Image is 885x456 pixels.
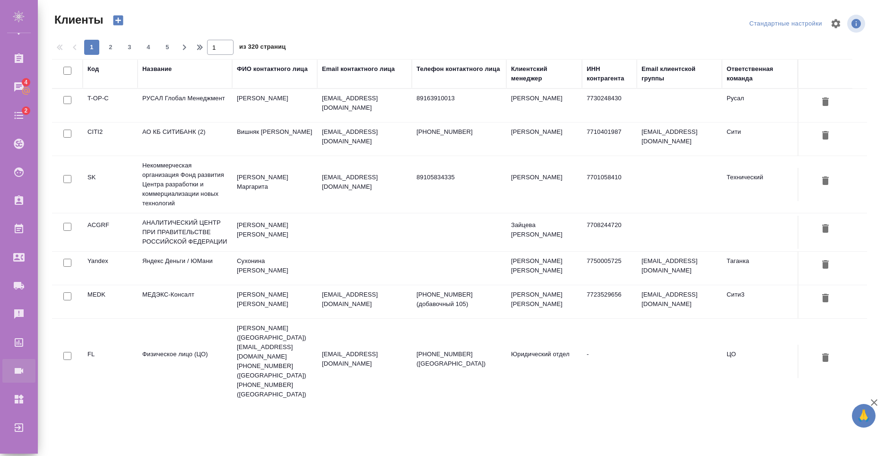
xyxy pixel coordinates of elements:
[322,64,395,74] div: Email контактного лица
[142,64,172,74] div: Название
[83,285,138,318] td: MEDK
[637,123,722,156] td: [EMAIL_ADDRESS][DOMAIN_NAME]
[506,285,582,318] td: [PERSON_NAME] [PERSON_NAME]
[138,285,232,318] td: МЕДЭКС-Консалт
[416,64,500,74] div: Телефон контактного лица
[122,43,137,52] span: 3
[237,64,308,74] div: ФИО контактного лица
[722,123,798,156] td: Сити
[642,64,717,83] div: Email клиентской группы
[506,168,582,201] td: [PERSON_NAME]
[506,123,582,156] td: [PERSON_NAME]
[322,94,407,113] p: [EMAIL_ADDRESS][DOMAIN_NAME]
[83,89,138,122] td: T-OP-C
[2,75,35,99] a: 4
[856,406,872,426] span: 🙏
[722,168,798,201] td: Технический
[232,168,317,201] td: [PERSON_NAME] Маргарита
[232,319,317,404] td: [PERSON_NAME] ([GEOGRAPHIC_DATA]) [EMAIL_ADDRESS][DOMAIN_NAME] [PHONE_NUMBER] ([GEOGRAPHIC_DATA])...
[416,290,502,309] p: [PHONE_NUMBER] (добавочный 105)
[817,94,833,111] button: Удалить
[416,127,502,137] p: [PHONE_NUMBER]
[817,290,833,307] button: Удалить
[637,285,722,318] td: [EMAIL_ADDRESS][DOMAIN_NAME]
[2,104,35,127] a: 2
[416,173,502,182] p: 89105834335
[817,220,833,238] button: Удалить
[727,64,793,83] div: Ответственная команда
[582,216,637,249] td: 7708244720
[103,43,118,52] span: 2
[722,285,798,318] td: Сити3
[511,64,577,83] div: Клиентский менеджер
[582,168,637,201] td: 7701058410
[87,64,99,74] div: Код
[232,123,317,156] td: Вишняк [PERSON_NAME]
[138,123,232,156] td: АО КБ СИТИБАНК (2)
[232,285,317,318] td: [PERSON_NAME] [PERSON_NAME]
[817,173,833,190] button: Удалить
[582,285,637,318] td: 7723529656
[322,127,407,146] p: [EMAIL_ADDRESS][DOMAIN_NAME]
[582,345,637,378] td: -
[52,12,103,27] span: Клиенты
[817,127,833,145] button: Удалить
[160,43,175,52] span: 5
[582,89,637,122] td: 7730248430
[506,252,582,285] td: [PERSON_NAME] [PERSON_NAME]
[747,17,824,31] div: split button
[852,404,876,428] button: 🙏
[722,89,798,122] td: Русал
[138,252,232,285] td: Яндекс Деньги / ЮМани
[83,168,138,201] td: SK
[232,89,317,122] td: [PERSON_NAME]
[141,40,156,55] button: 4
[18,78,33,87] span: 4
[322,290,407,309] p: [EMAIL_ADDRESS][DOMAIN_NAME]
[582,252,637,285] td: 7750005725
[138,156,232,213] td: Некоммерческая организация Фонд развития Центра разработки и коммерциализации новых технологий
[138,213,232,251] td: АНАЛИТИЧЕСКИЙ ЦЕНТР ПРИ ПРАВИТЕЛЬСТВЕ РОССИЙСКОЙ ФЕДЕРАЦИИ
[122,40,137,55] button: 3
[847,15,867,33] span: Посмотреть информацию
[637,252,722,285] td: [EMAIL_ADDRESS][DOMAIN_NAME]
[722,252,798,285] td: Таганка
[103,40,118,55] button: 2
[322,173,407,192] p: [EMAIL_ADDRESS][DOMAIN_NAME]
[232,252,317,285] td: Сухонина [PERSON_NAME]
[506,345,582,378] td: Юридический отдел
[160,40,175,55] button: 5
[722,345,798,378] td: ЦО
[83,123,138,156] td: CITI2
[582,123,637,156] td: 7710401987
[138,345,232,378] td: Физическое лицо (ЦО)
[506,216,582,249] td: Зайцева [PERSON_NAME]
[817,350,833,367] button: Удалить
[817,256,833,274] button: Удалить
[83,252,138,285] td: Yandex
[232,216,317,249] td: [PERSON_NAME] [PERSON_NAME]
[83,345,138,378] td: FL
[416,350,502,368] p: [PHONE_NUMBER] ([GEOGRAPHIC_DATA])
[83,216,138,249] td: ACGRF
[18,106,33,115] span: 2
[587,64,632,83] div: ИНН контрагента
[506,89,582,122] td: [PERSON_NAME]
[824,12,847,35] span: Настроить таблицу
[239,41,286,55] span: из 320 страниц
[322,350,407,368] p: [EMAIL_ADDRESS][DOMAIN_NAME]
[138,89,232,122] td: РУСАЛ Глобал Менеджмент
[107,12,130,28] button: Создать
[141,43,156,52] span: 4
[416,94,502,103] p: 89163910013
